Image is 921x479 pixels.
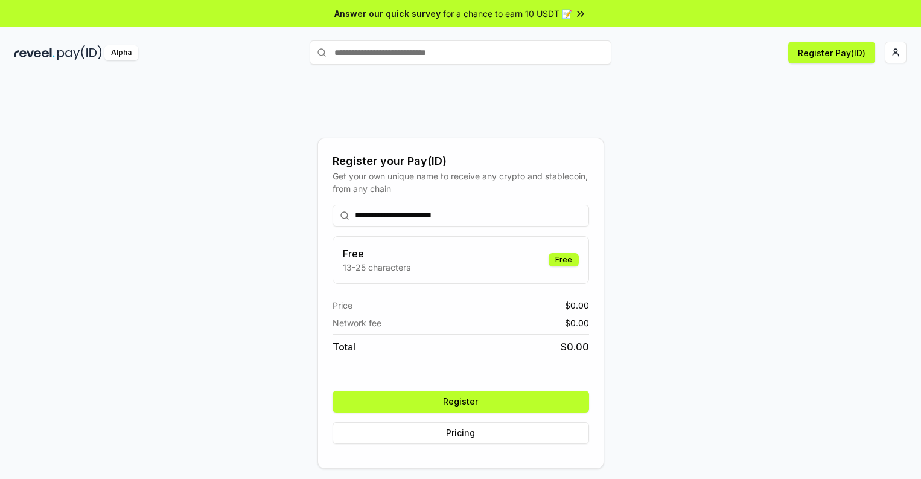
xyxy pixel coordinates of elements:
[443,7,572,20] span: for a chance to earn 10 USDT 📝
[788,42,875,63] button: Register Pay(ID)
[343,261,410,274] p: 13-25 characters
[57,45,102,60] img: pay_id
[333,153,589,170] div: Register your Pay(ID)
[333,170,589,195] div: Get your own unique name to receive any crypto and stablecoin, from any chain
[561,339,589,354] span: $ 0.00
[333,391,589,413] button: Register
[565,299,589,312] span: $ 0.00
[333,422,589,444] button: Pricing
[333,317,381,329] span: Network fee
[333,339,355,354] span: Total
[14,45,55,60] img: reveel_dark
[549,253,579,266] div: Free
[343,246,410,261] h3: Free
[333,299,352,312] span: Price
[565,317,589,329] span: $ 0.00
[104,45,138,60] div: Alpha
[334,7,441,20] span: Answer our quick survey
